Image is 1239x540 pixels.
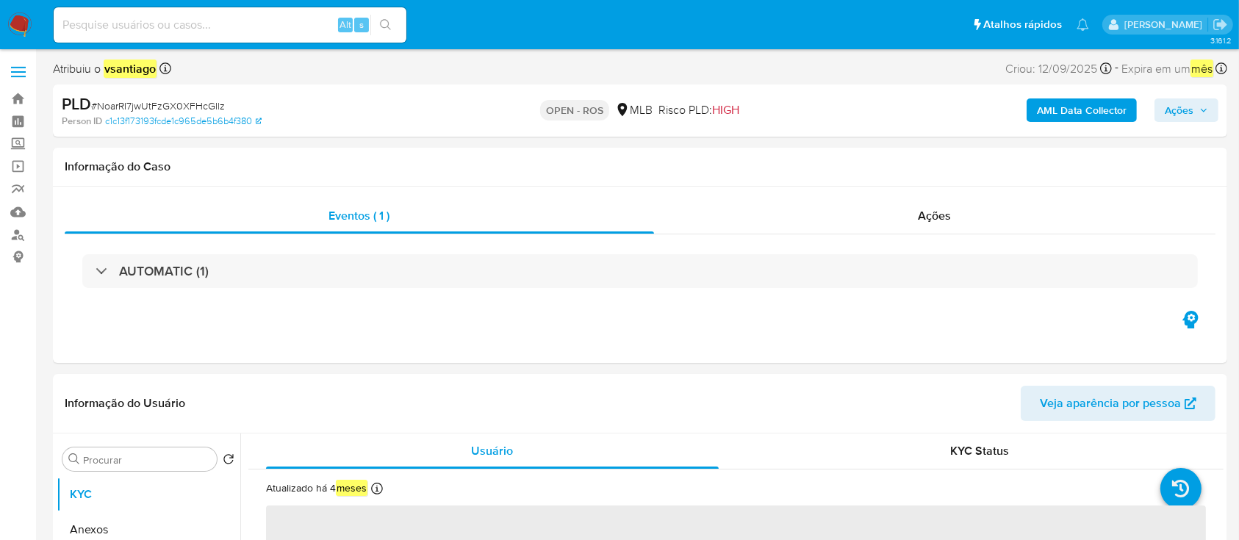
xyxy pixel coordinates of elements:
[919,207,952,224] span: Ações
[68,453,80,465] button: Procurar
[266,481,367,495] p: Atualizado há 4
[1115,59,1118,79] span: -
[1165,98,1193,122] span: Ações
[983,17,1062,32] span: Atalhos rápidos
[105,115,262,128] a: c1c13f173193fcde1c965de5b6b4f380
[1077,18,1089,31] a: Notificações
[336,480,367,496] em: meses
[62,115,102,128] b: Person ID
[65,396,185,411] h1: Informação do Usuário
[53,61,157,77] span: Atribuiu o
[83,453,211,467] input: Procurar
[62,92,91,115] b: PLD
[1005,59,1112,79] div: Criou: 12/09/2025
[471,442,513,459] span: Usuário
[54,15,406,35] input: Pesquise usuários ou casos...
[1040,386,1181,421] span: Veja aparência por pessoa
[658,102,739,118] span: Risco PLD:
[1124,18,1207,32] p: vinicius.santiago@mercadolivre.com
[104,60,157,78] em: vsantiago
[1154,98,1218,122] button: Ações
[1021,386,1215,421] button: Veja aparência por pessoa
[1213,17,1228,32] a: Sair
[615,102,653,118] div: MLB
[540,100,609,120] p: OPEN - ROS
[119,263,209,279] h3: AUTOMATIC (1)
[329,207,390,224] span: Eventos ( 1 )
[57,477,240,512] button: KYC
[712,101,739,118] span: HIGH
[91,98,225,113] span: # NoarRI7jwUtFzGX0XFHcGIlz
[340,18,351,32] span: Alt
[223,453,234,469] button: Retornar ao pedido padrão
[82,254,1198,288] div: AUTOMATIC (1)
[1190,60,1213,77] em: mês
[1037,98,1127,122] b: AML Data Collector
[359,18,364,32] span: s
[370,15,401,35] button: search-icon
[65,159,1215,174] h1: Informação do Caso
[950,442,1009,459] span: KYC Status
[1027,98,1137,122] button: AML Data Collector
[1121,61,1213,77] span: Expira em um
